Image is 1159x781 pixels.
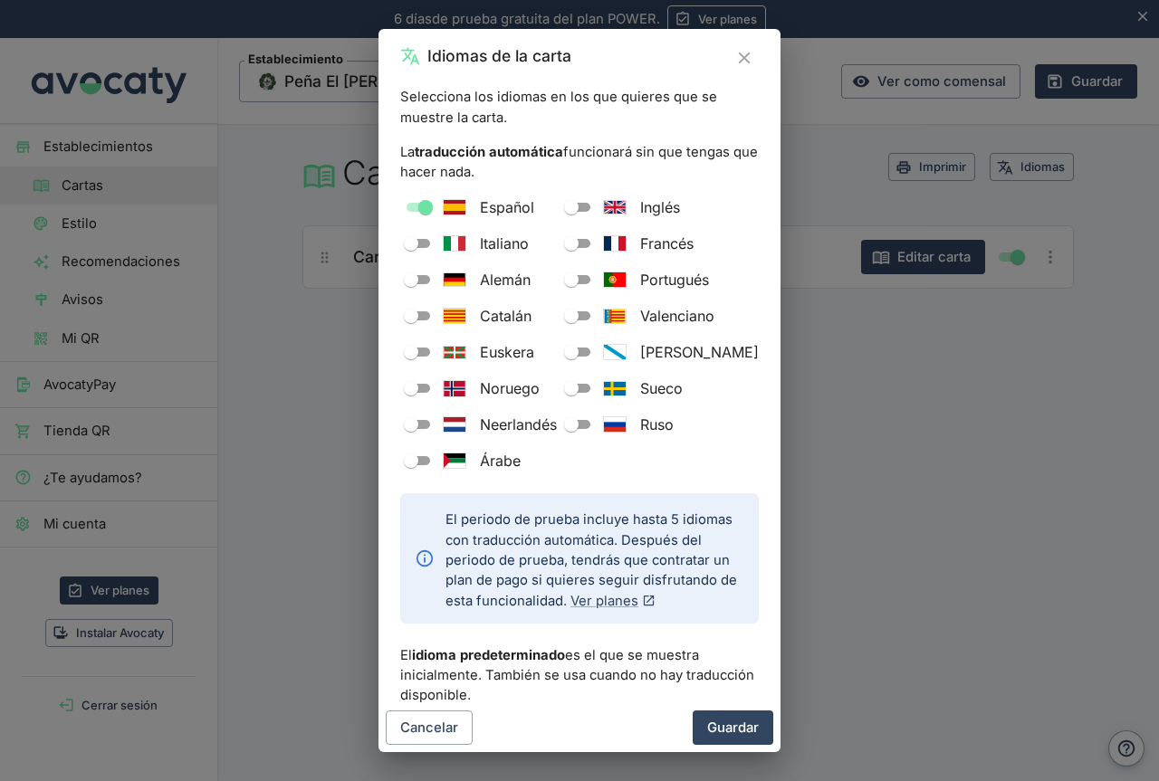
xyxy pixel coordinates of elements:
[640,269,709,290] span: Portugués
[427,43,571,69] h2: Idiomas de la carta
[604,310,626,323] svg: Valencia
[445,510,744,610] p: El periodo de prueba incluye hasta 5 idiomas con traducción automática. Después del periodo de pr...
[480,377,540,399] span: Noruego
[604,345,626,359] svg: Galicia
[400,645,759,706] p: El es el que se muestra inicialmente. También se usa cuando no hay traducción disponible.
[480,341,534,363] span: Euskera
[415,144,563,160] strong: traducción automática
[400,87,759,128] p: Selecciona los idiomas en los que quieres que se muestre la carta.
[480,450,521,471] span: Árabe
[640,414,674,435] span: Ruso
[480,269,531,290] span: Alemán
[693,710,773,745] button: Guardar
[570,593,656,609] a: Ver planes
[640,196,680,218] span: Inglés
[412,647,565,663] strong: idioma predeterminado
[386,710,473,745] button: Cancelar
[444,417,465,432] svg: The Netherlands
[444,381,465,396] svg: Norway
[444,200,465,214] svg: Spain
[480,414,557,435] span: Neerlandés
[604,201,626,214] svg: United Kingdom
[640,233,694,254] span: Francés
[444,453,465,468] svg: Saudi Arabia
[640,305,714,327] span: Valenciano
[480,196,534,218] span: Español
[444,309,465,323] svg: Catalonia
[480,233,529,254] span: Italiano
[640,341,759,363] span: [PERSON_NAME]
[480,305,532,327] span: Catalán
[444,347,465,358] svg: Euskadi
[604,236,626,251] svg: France
[444,236,465,251] svg: Italy
[604,382,626,395] svg: Sweden
[604,417,626,432] svg: Russia
[400,142,759,183] p: La funcionará sin que tengas que hacer nada.
[640,377,683,399] span: Sueco
[604,272,626,287] svg: Portugal
[444,273,465,286] svg: Germany
[730,43,759,72] button: Cerrar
